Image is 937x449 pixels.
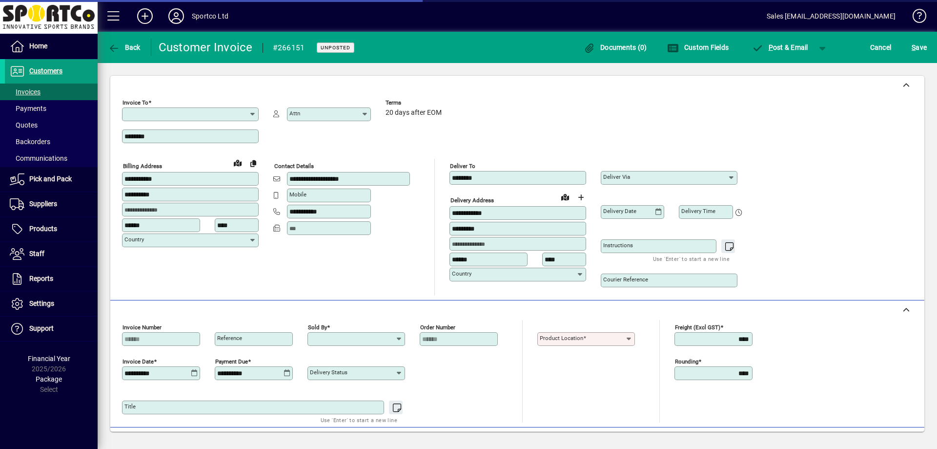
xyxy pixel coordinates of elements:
[5,317,98,341] a: Support
[122,324,162,331] mat-label: Invoice number
[675,358,698,365] mat-label: Rounding
[584,43,647,51] span: Documents (0)
[5,34,98,59] a: Home
[573,190,589,205] button: Choose address
[192,8,228,24] div: Sportco Ltd
[386,109,442,117] span: 20 days after EOM
[386,100,444,106] span: Terms
[124,236,144,243] mat-label: Country
[870,40,892,55] span: Cancel
[10,121,38,129] span: Quotes
[5,242,98,266] a: Staff
[450,163,475,170] mat-label: Deliver To
[557,189,573,205] a: View on map
[161,7,192,25] button: Profile
[105,39,143,56] button: Back
[289,110,300,117] mat-label: Attn
[98,39,151,56] app-page-header-button: Back
[29,175,72,183] span: Pick and Pack
[10,154,67,162] span: Communications
[217,335,242,342] mat-label: Reference
[5,192,98,216] a: Suppliers
[752,43,808,51] span: ost & Email
[667,43,729,51] span: Custom Fields
[747,39,813,56] button: Post & Email
[36,375,62,383] span: Package
[603,208,636,214] mat-label: Delivery date
[603,173,630,180] mat-label: Deliver via
[29,42,47,50] span: Home
[215,358,248,365] mat-label: Payment due
[912,43,916,51] span: S
[603,242,633,249] mat-label: Instructions
[230,155,245,171] a: View on map
[452,270,471,277] mat-label: Country
[5,117,98,133] a: Quotes
[653,253,730,264] mat-hint: Use 'Enter' to start a new line
[681,208,715,214] mat-label: Delivery time
[769,43,773,51] span: P
[122,99,148,106] mat-label: Invoice To
[540,335,583,342] mat-label: Product location
[10,88,41,96] span: Invoices
[5,292,98,316] a: Settings
[5,100,98,117] a: Payments
[108,43,141,51] span: Back
[909,39,929,56] button: Save
[5,267,98,291] a: Reports
[868,39,894,56] button: Cancel
[28,355,70,363] span: Financial Year
[289,191,306,198] mat-label: Mobile
[29,324,54,332] span: Support
[29,299,54,307] span: Settings
[5,150,98,167] a: Communications
[581,39,650,56] button: Documents (0)
[675,324,720,331] mat-label: Freight (excl GST)
[321,414,397,426] mat-hint: Use 'Enter' to start a new line
[29,250,44,257] span: Staff
[665,39,731,56] button: Custom Fields
[5,217,98,241] a: Products
[5,167,98,192] a: Pick and Pack
[905,2,925,34] a: Knowledge Base
[5,84,98,100] a: Invoices
[10,138,50,146] span: Backorders
[912,40,927,55] span: ave
[5,133,98,150] a: Backorders
[245,155,261,171] button: Copy to Delivery address
[310,369,347,376] mat-label: Delivery status
[767,8,896,24] div: Sales [EMAIL_ADDRESS][DOMAIN_NAME]
[420,324,455,331] mat-label: Order number
[29,200,57,208] span: Suppliers
[603,276,648,283] mat-label: Courier Reference
[29,67,62,75] span: Customers
[124,403,136,410] mat-label: Title
[159,40,253,55] div: Customer Invoice
[308,324,327,331] mat-label: Sold by
[10,105,46,112] span: Payments
[29,275,53,282] span: Reports
[321,44,350,51] span: Unposted
[129,7,161,25] button: Add
[29,225,57,233] span: Products
[273,40,305,56] div: #266151
[122,358,154,365] mat-label: Invoice date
